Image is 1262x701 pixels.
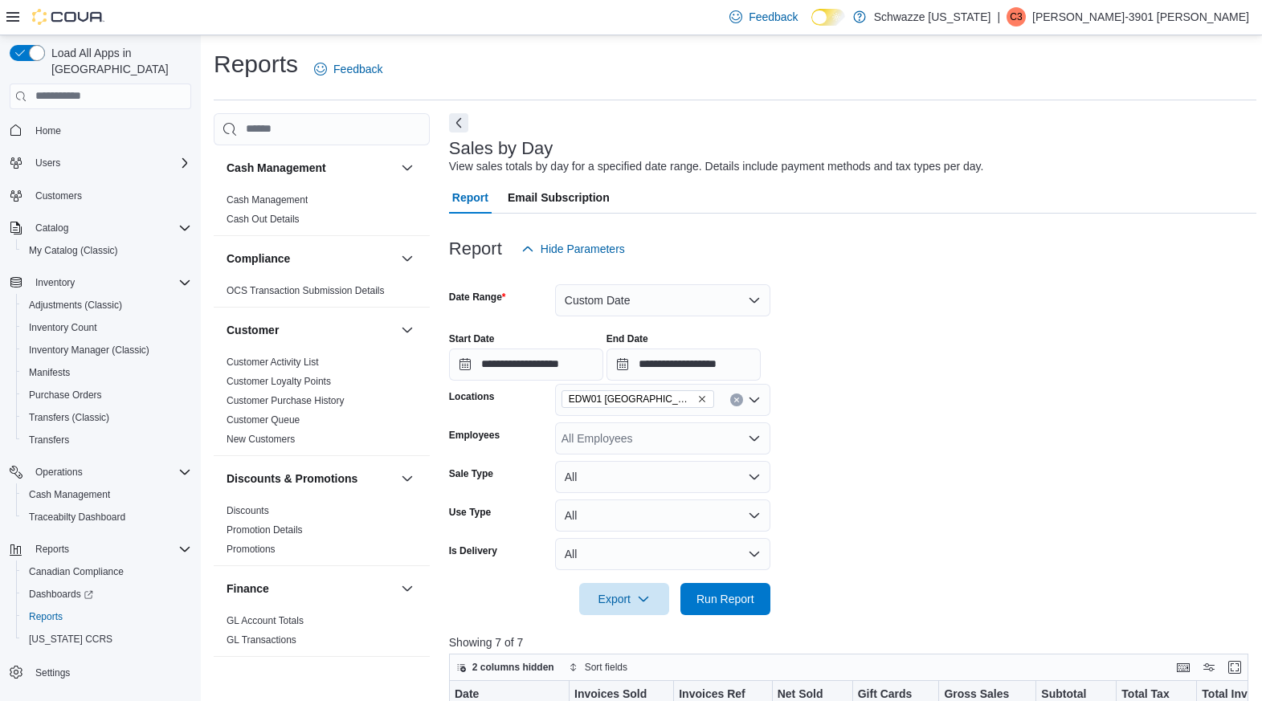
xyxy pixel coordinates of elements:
[227,213,300,226] span: Cash Out Details
[227,414,300,426] a: Customer Queue
[22,562,191,581] span: Canadian Compliance
[3,271,198,294] button: Inventory
[29,185,191,206] span: Customers
[35,666,70,679] span: Settings
[449,113,468,132] button: Next
[606,348,761,381] input: Press the down key to open a popover containing a calendar.
[22,485,116,504] a: Cash Management
[333,61,382,77] span: Feedback
[29,321,97,334] span: Inventory Count
[16,583,198,605] a: Dashboards
[29,218,191,238] span: Catalog
[227,375,331,388] span: Customer Loyalty Points
[16,483,198,506] button: Cash Management
[22,340,191,360] span: Inventory Manager (Classic)
[22,340,156,360] a: Inventory Manager (Classic)
[227,433,295,446] span: New Customers
[748,393,761,406] button: Open list of options
[227,634,296,646] a: GL Transactions
[227,214,300,225] a: Cash Out Details
[606,332,648,345] label: End Date
[29,120,191,141] span: Home
[45,45,191,77] span: Load All Apps in [GEOGRAPHIC_DATA]
[227,614,304,627] span: GL Account Totals
[227,160,326,176] h3: Cash Management
[29,273,81,292] button: Inventory
[29,610,63,623] span: Reports
[29,366,70,379] span: Manifests
[22,562,130,581] a: Canadian Compliance
[35,276,75,289] span: Inventory
[16,316,198,339] button: Inventory Count
[3,217,198,239] button: Catalog
[227,544,276,555] a: Promotions
[450,658,561,677] button: 2 columns hidden
[3,660,198,683] button: Settings
[29,488,110,501] span: Cash Management
[227,356,319,369] span: Customer Activity List
[227,581,269,597] h3: Finance
[1032,7,1249,26] p: [PERSON_NAME]-3901 [PERSON_NAME]
[449,467,493,480] label: Sale Type
[29,186,88,206] a: Customers
[29,218,75,238] button: Catalog
[227,524,303,536] a: Promotion Details
[3,152,198,174] button: Users
[398,579,417,598] button: Finance
[398,670,417,689] button: Inventory
[3,538,198,560] button: Reports
[29,540,76,559] button: Reports
[449,332,495,345] label: Start Date
[449,348,603,381] input: Press the down key to open a popover containing a calendar.
[227,284,385,297] span: OCS Transaction Submission Details
[1225,658,1244,677] button: Enter fullscreen
[22,585,100,604] a: Dashboards
[227,471,357,487] h3: Discounts & Promotions
[569,391,694,407] span: EDW01 [GEOGRAPHIC_DATA]
[723,1,804,33] a: Feedback
[515,233,631,265] button: Hide Parameters
[541,241,625,257] span: Hide Parameters
[562,658,634,677] button: Sort fields
[398,158,417,177] button: Cash Management
[1010,7,1022,26] span: C3
[22,507,132,527] a: Traceabilty Dashboard
[35,190,82,202] span: Customers
[35,466,83,479] span: Operations
[227,634,296,646] span: GL Transactions
[227,194,308,206] a: Cash Management
[22,430,76,450] a: Transfers
[22,241,125,260] a: My Catalog (Classic)
[214,353,430,455] div: Customer
[16,628,198,650] button: [US_STATE] CCRS
[29,121,67,141] a: Home
[22,408,116,427] a: Transfers (Classic)
[398,249,417,268] button: Compliance
[214,190,430,235] div: Cash Management
[449,429,500,442] label: Employees
[449,139,553,158] h3: Sales by Day
[227,524,303,536] span: Promotion Details
[227,285,385,296] a: OCS Transaction Submission Details
[29,463,191,482] span: Operations
[22,363,76,382] a: Manifests
[22,585,191,604] span: Dashboards
[227,357,319,368] a: Customer Activity List
[22,408,191,427] span: Transfers (Classic)
[997,7,1000,26] p: |
[579,583,669,615] button: Export
[22,318,104,337] a: Inventory Count
[16,239,198,262] button: My Catalog (Classic)
[227,581,394,597] button: Finance
[227,394,345,407] span: Customer Purchase History
[35,124,61,137] span: Home
[227,251,394,267] button: Compliance
[16,429,198,451] button: Transfers
[811,9,845,26] input: Dark Mode
[1007,7,1026,26] div: Cagney-3901 Martine
[589,583,660,615] span: Export
[452,181,488,214] span: Report
[16,339,198,361] button: Inventory Manager (Classic)
[227,322,279,338] h3: Customer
